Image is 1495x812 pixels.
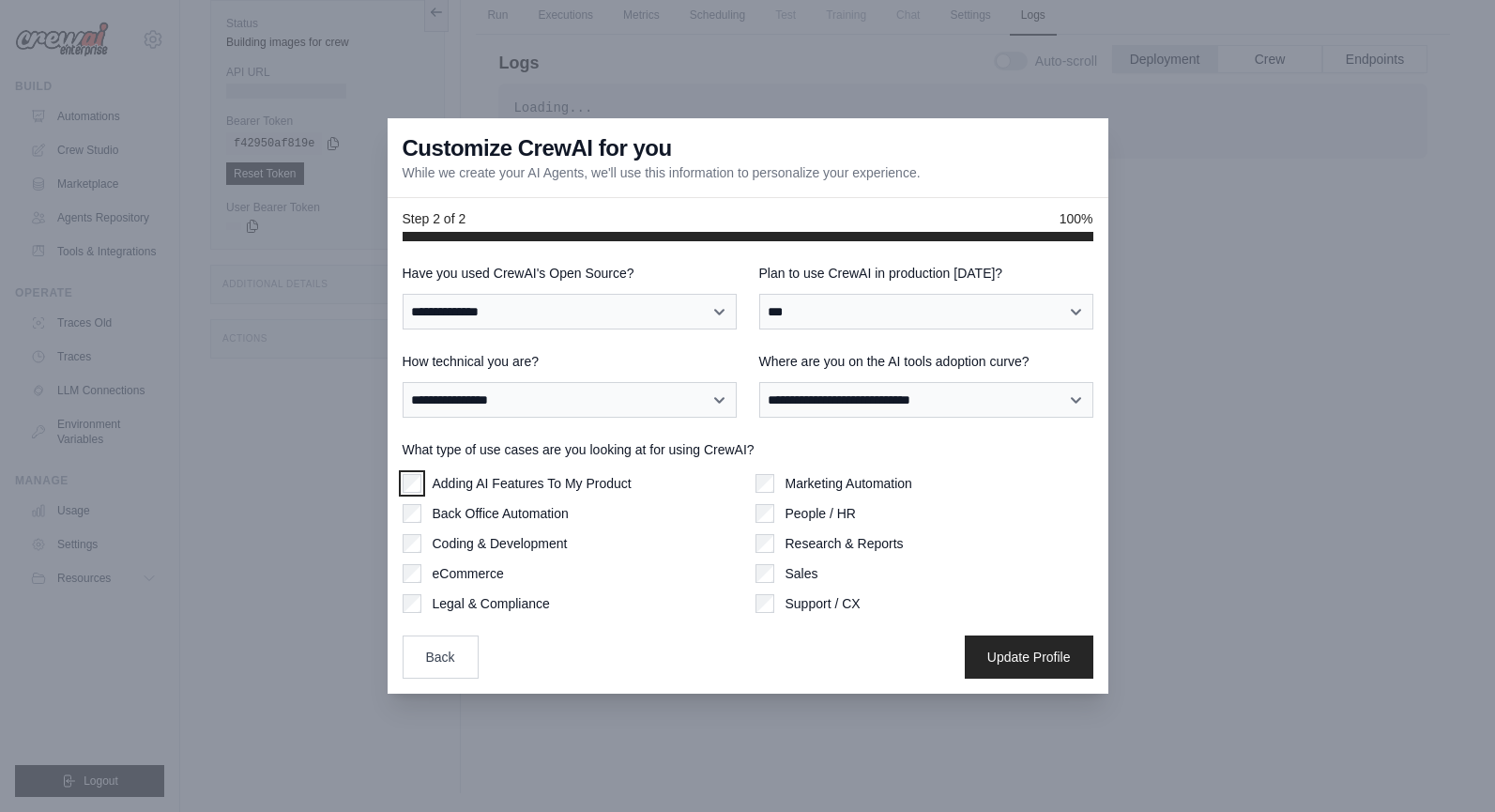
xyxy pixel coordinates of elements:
[786,474,912,493] label: Marketing Automation
[433,504,569,523] label: Back Office Automation
[786,504,856,523] label: People / HR
[433,594,550,613] label: Legal & Compliance
[759,264,1093,283] label: Plan to use CrewAI in production [DATE]?
[759,352,1093,371] label: Where are you on the AI tools adoption curve?
[786,564,818,583] label: Sales
[1401,722,1495,812] iframe: Chat Widget
[403,636,479,679] button: Back
[965,636,1093,679] button: Update Profile
[403,264,737,283] label: Have you used CrewAI's Open Source?
[1060,209,1093,228] span: 100%
[403,163,921,182] p: While we create your AI Agents, we'll use this information to personalize your experience.
[433,474,632,493] label: Adding AI Features To My Product
[786,594,861,613] label: Support / CX
[403,133,672,163] h3: Customize CrewAI for you
[433,564,504,583] label: eCommerce
[403,209,466,228] span: Step 2 of 2
[433,534,568,553] label: Coding & Development
[403,440,1093,459] label: What type of use cases are you looking at for using CrewAI?
[786,534,904,553] label: Research & Reports
[403,352,737,371] label: How technical you are?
